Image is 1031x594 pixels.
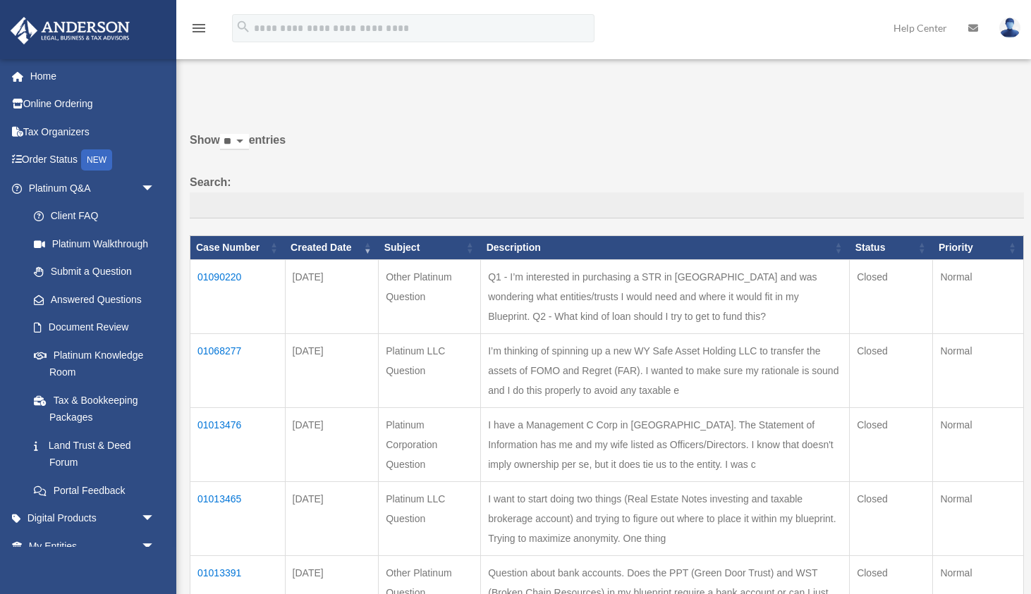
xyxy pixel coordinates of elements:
[10,174,169,202] a: Platinum Q&Aarrow_drop_down
[933,260,1024,334] td: Normal
[379,236,481,260] th: Subject: activate to sort column ascending
[141,505,169,533] span: arrow_drop_down
[190,482,286,556] td: 01013465
[20,285,162,314] a: Answered Questions
[236,19,251,35] i: search
[20,314,169,342] a: Document Review
[190,192,1024,219] input: Search:
[190,334,286,408] td: 01068277
[481,260,850,334] td: Q1 - I’m interested in purchasing a STR in [GEOGRAPHIC_DATA] and was wondering what entities/trus...
[20,476,169,505] a: Portal Feedback
[379,334,481,408] td: Platinum LLC Question
[481,236,850,260] th: Description: activate to sort column ascending
[285,260,379,334] td: [DATE]
[850,408,933,482] td: Closed
[10,118,176,146] a: Tax Organizers
[933,408,1024,482] td: Normal
[933,236,1024,260] th: Priority: activate to sort column ascending
[481,334,850,408] td: I’m thinking of spinning up a new WY Safe Asset Holding LLC to transfer the assets of FOMO and Re...
[285,334,379,408] td: [DATE]
[141,174,169,203] span: arrow_drop_down
[10,90,176,118] a: Online Ordering
[190,260,286,334] td: 01090220
[999,18,1020,38] img: User Pic
[20,230,169,258] a: Platinum Walkthrough
[379,482,481,556] td: Platinum LLC Question
[190,173,1024,219] label: Search:
[481,408,850,482] td: I have a Management C Corp in [GEOGRAPHIC_DATA]. The Statement of Information has me and my wife ...
[285,482,379,556] td: [DATE]
[141,532,169,561] span: arrow_drop_down
[850,236,933,260] th: Status: activate to sort column ascending
[20,341,169,386] a: Platinum Knowledge Room
[190,236,286,260] th: Case Number: activate to sort column ascending
[20,386,169,431] a: Tax & Bookkeeping Packages
[190,408,286,482] td: 01013476
[933,334,1024,408] td: Normal
[10,146,176,175] a: Order StatusNEW
[20,258,169,286] a: Submit a Question
[379,260,481,334] td: Other Platinum Question
[850,334,933,408] td: Closed
[6,17,134,44] img: Anderson Advisors Platinum Portal
[850,482,933,556] td: Closed
[20,202,169,230] a: Client FAQ
[379,408,481,482] td: Platinum Corporation Question
[81,149,112,171] div: NEW
[220,134,249,150] select: Showentries
[20,431,169,476] a: Land Trust & Deed Forum
[190,25,207,37] a: menu
[10,532,176,560] a: My Entitiesarrow_drop_down
[285,236,379,260] th: Created Date: activate to sort column ascending
[481,482,850,556] td: I want to start doing two things (Real Estate Notes investing and taxable brokerage account) and ...
[850,260,933,334] td: Closed
[190,20,207,37] i: menu
[933,482,1024,556] td: Normal
[285,408,379,482] td: [DATE]
[10,505,176,533] a: Digital Productsarrow_drop_down
[10,62,176,90] a: Home
[190,130,1024,164] label: Show entries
